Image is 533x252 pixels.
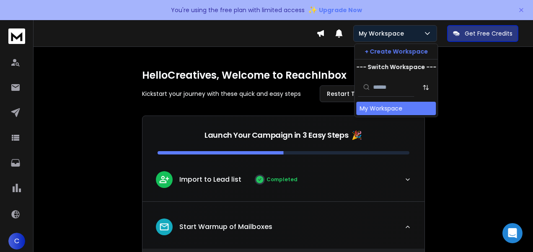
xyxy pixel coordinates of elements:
button: Restart Tour [320,85,373,102]
button: Sort by Sort A-Z [417,79,434,96]
span: 🎉 [352,129,362,141]
p: Start Warmup of Mailboxes [179,222,272,232]
button: C [8,233,25,249]
button: + Create Workspace [354,44,437,59]
button: Get Free Credits [447,25,518,42]
button: leadImport to Lead listCompleted [142,165,424,201]
button: leadStart Warmup of Mailboxes [142,212,424,249]
p: + Create Workspace [365,47,428,56]
p: --- Switch Workspace --- [356,63,436,71]
button: ✨Upgrade Now [308,2,362,18]
p: Get Free Credits [465,29,512,38]
p: Kickstart your journey with these quick and easy steps [142,90,301,98]
p: Completed [266,176,298,183]
p: Import to Lead list [179,175,241,185]
img: lead [159,221,170,232]
span: ✨ [308,4,317,16]
div: My Workspace [360,104,402,113]
h1: Hello Creatives , Welcome to ReachInbox [142,69,425,82]
p: My Workspace [359,29,407,38]
p: You're using the free plan with limited access [171,6,305,14]
span: Upgrade Now [319,6,362,14]
img: lead [159,174,170,185]
p: Launch Your Campaign in 3 Easy Steps [204,129,348,141]
div: Open Intercom Messenger [502,223,523,243]
img: logo [8,28,25,44]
